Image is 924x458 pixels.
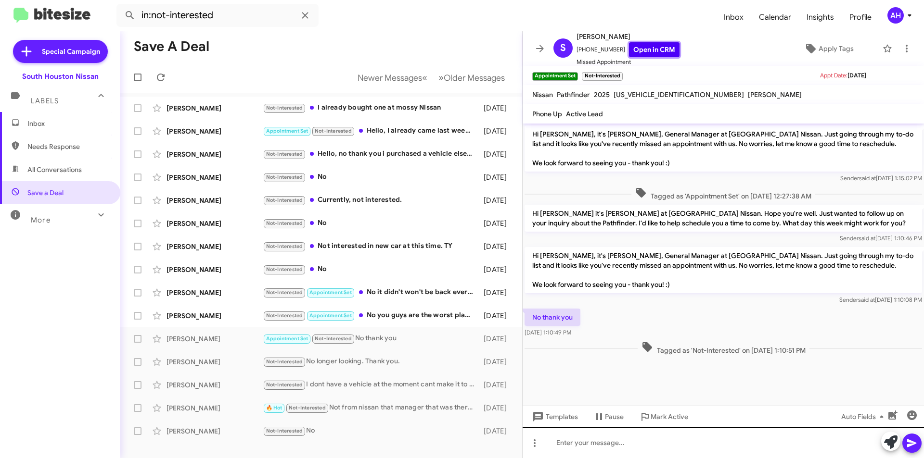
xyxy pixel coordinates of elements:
[479,357,514,367] div: [DATE]
[263,379,479,390] div: I dont have a vehicle at the moment cant make it to you hence why i have not texted back
[577,31,680,42] span: [PERSON_NAME]
[479,426,514,436] div: [DATE]
[263,125,479,136] div: Hello, I already came last week. And the Corolla was sold
[263,425,479,436] div: No
[263,402,479,413] div: Not from nissan that manager that was there screwed me
[605,408,624,425] span: Pause
[266,220,303,226] span: Not-Interested
[27,142,109,151] span: Needs Response
[523,408,586,425] button: Templates
[779,40,878,57] button: Apply Tags
[266,151,303,157] span: Not-Interested
[266,289,303,296] span: Not-Interested
[560,40,566,56] span: S
[629,42,680,57] a: Open in CRM
[479,311,514,321] div: [DATE]
[479,403,514,413] div: [DATE]
[479,196,514,205] div: [DATE]
[525,329,571,336] span: [DATE] 1:10:49 PM
[479,334,514,344] div: [DATE]
[840,174,922,182] span: Sender [DATE] 1:15:02 PM
[13,40,108,63] a: Special Campaign
[309,289,352,296] span: Appointment Set
[263,149,479,160] div: Hello, no thank you i purchased a vehicle elsewhere. Thank you though!
[266,266,303,272] span: Not-Interested
[566,110,603,118] span: Active Lead
[263,356,479,367] div: No longer looking. Thank you.
[586,408,631,425] button: Pause
[631,408,696,425] button: Mark Active
[263,241,479,252] div: Not interested in new car at this time. TY
[748,90,802,99] span: [PERSON_NAME]
[167,196,263,205] div: [PERSON_NAME]
[263,195,479,206] div: Currently, not interested.
[525,309,580,326] p: No thank you
[842,3,879,31] a: Profile
[352,68,433,87] button: Previous
[594,90,610,99] span: 2025
[799,3,842,31] span: Insights
[557,90,590,99] span: Pathfinder
[27,188,64,198] span: Save a Deal
[879,7,913,24] button: AH
[479,149,514,159] div: [DATE]
[167,265,263,274] div: [PERSON_NAME]
[819,40,854,57] span: Apply Tags
[751,3,799,31] a: Calendar
[167,403,263,413] div: [PERSON_NAME]
[479,126,514,136] div: [DATE]
[266,197,303,203] span: Not-Interested
[167,426,263,436] div: [PERSON_NAME]
[167,219,263,228] div: [PERSON_NAME]
[263,333,479,344] div: No thank you
[841,408,887,425] span: Auto Fields
[263,102,479,113] div: I already bought one at mossy Nissan
[532,72,578,81] small: Appointment Set
[479,380,514,390] div: [DATE]
[167,242,263,251] div: [PERSON_NAME]
[422,72,427,84] span: «
[167,149,263,159] div: [PERSON_NAME]
[839,296,922,303] span: Sender [DATE] 1:10:08 PM
[27,165,82,174] span: All Conversations
[631,187,815,201] span: Tagged as 'Appointment Set' on [DATE] 12:27:38 AM
[31,97,59,105] span: Labels
[525,205,922,232] p: Hi [PERSON_NAME] it's [PERSON_NAME] at [GEOGRAPHIC_DATA] Nissan. Hope you're well. Just wanted to...
[266,312,303,319] span: Not-Interested
[263,218,479,229] div: No
[263,172,479,183] div: No
[27,119,109,128] span: Inbox
[289,405,326,411] span: Not-Interested
[266,335,308,342] span: Appointment Set
[859,235,875,242] span: said at
[479,242,514,251] div: [DATE]
[834,408,895,425] button: Auto Fields
[315,128,352,134] span: Not-Interested
[479,103,514,113] div: [DATE]
[309,312,352,319] span: Appointment Set
[532,110,562,118] span: Phone Up
[358,73,422,83] span: Newer Messages
[859,174,876,182] span: said at
[638,341,809,355] span: Tagged as 'Not-Interested' on [DATE] 1:10:51 PM
[167,173,263,182] div: [PERSON_NAME]
[42,47,100,56] span: Special Campaign
[266,382,303,388] span: Not-Interested
[266,243,303,249] span: Not-Interested
[266,428,303,434] span: Not-Interested
[315,335,352,342] span: Not-Interested
[134,39,209,54] h1: Save a Deal
[167,334,263,344] div: [PERSON_NAME]
[167,288,263,297] div: [PERSON_NAME]
[167,357,263,367] div: [PERSON_NAME]
[433,68,511,87] button: Next
[263,287,479,298] div: No it didn't won't be back ever again
[582,72,622,81] small: Not-Interested
[479,288,514,297] div: [DATE]
[352,68,511,87] nav: Page navigation example
[479,265,514,274] div: [DATE]
[532,90,553,99] span: Nissan
[847,72,866,79] span: [DATE]
[266,105,303,111] span: Not-Interested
